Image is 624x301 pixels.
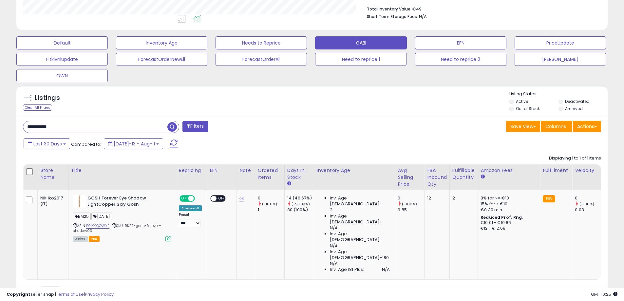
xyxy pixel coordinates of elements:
[575,167,599,174] div: Velocity
[262,201,277,207] small: (-100%)
[575,207,601,213] div: 0.03
[330,213,390,225] span: Inv. Age [DEMOGRAPHIC_DATA]:
[481,201,535,207] div: 15% for > €10
[258,207,284,213] div: 1
[565,99,590,104] label: Deactivated
[16,36,108,49] button: Default
[419,13,427,20] span: N/A
[24,138,70,149] button: Last 30 Days
[398,195,424,201] div: 0
[402,201,417,207] small: (-100%)
[317,167,392,174] div: Inventory Age
[415,36,506,49] button: EFN
[575,195,601,201] div: 0
[427,167,447,188] div: FBA inbound Qty
[515,53,606,66] button: [PERSON_NAME]
[506,121,540,132] button: Save View
[210,167,234,174] div: EFN
[73,236,88,242] span: All listings currently available for purchase on Amazon
[481,226,535,231] div: €12 - €12.68
[330,207,332,213] span: 2
[565,106,583,111] label: Archived
[116,36,207,49] button: Inventory Age
[104,138,163,149] button: [DATE]-13 - Aug-11
[217,196,227,201] span: OFF
[7,291,30,297] strong: Copyright
[481,220,535,226] div: €10.01 - €10.86
[382,267,390,273] span: N/A
[541,121,572,132] button: Columns
[87,195,167,209] b: GOSH Forever Eye Shadow LightCopper 3 by Gosh
[509,91,608,97] p: Listing States:
[33,141,62,147] span: Last 30 Days
[258,195,284,201] div: 0
[287,207,314,213] div: 30 (100%)
[367,14,418,19] b: Short Term Storage Fees:
[516,106,540,111] label: Out of Stock
[367,6,411,12] b: Total Inventory Value:
[543,167,569,174] div: Fulfillment
[452,167,475,181] div: Fulfillable Quantity
[452,195,473,201] div: 2
[179,213,202,227] div: Preset:
[194,196,204,201] span: OFF
[330,243,338,249] span: N/A
[330,267,364,273] span: Inv. Age 181 Plus:
[287,167,311,181] div: Days In Stock
[89,236,100,242] span: FBA
[16,53,108,66] button: FitkivniUpdate
[182,121,208,132] button: Filters
[7,292,114,298] div: seller snap | |
[287,195,314,201] div: 14 (46.67%)
[56,291,84,297] a: Terms of Use
[40,195,63,207] div: Nikilko2017 (IT)
[515,36,606,49] button: PriceUpdate
[71,141,101,147] span: Compared to:
[543,195,555,202] small: FBA
[239,167,252,174] div: Note
[216,36,307,49] button: Needs to Reprice
[73,223,161,233] span: | SKU: RK22-gosh-forever-shadow03
[116,53,207,66] button: ForecastOrderNewEli
[86,223,110,229] a: B01KYQOWYE
[591,291,617,297] span: 2025-09-11 10:25 GMT
[85,291,114,297] a: Privacy Policy
[481,207,535,213] div: €0.30 min
[415,53,506,66] button: Need to reprice 2
[216,53,307,66] button: ForecastOrderAll
[481,215,523,220] b: Reduced Prof. Rng.
[292,201,310,207] small: (-53.33%)
[330,249,390,261] span: Inv. Age [DEMOGRAPHIC_DATA]-180:
[40,167,66,181] div: Store Name
[239,195,244,201] a: ок
[330,231,390,243] span: Inv. Age [DEMOGRAPHIC_DATA]:
[179,205,202,211] div: Amazon AI
[23,104,52,111] div: Clear All Filters
[330,261,338,267] span: N/A
[180,196,188,201] span: ON
[73,195,171,241] div: ASIN:
[73,195,86,208] img: 21KFUNJ6UTL._SL40_.jpg
[35,93,60,103] h5: Listings
[330,195,390,207] span: Inv. Age [DEMOGRAPHIC_DATA]:
[481,167,537,174] div: Amazon Fees
[579,201,595,207] small: (-100%)
[398,207,424,213] div: 9.85
[367,5,596,12] li: €49
[549,155,601,161] div: Displaying 1 to 1 of 1 items
[287,181,291,187] small: Days In Stock.
[545,123,566,130] span: Columns
[114,141,155,147] span: [DATE]-13 - Aug-11
[573,121,601,132] button: Actions
[398,167,422,188] div: Avg Selling Price
[516,99,528,104] label: Active
[16,69,108,82] button: OWN
[315,53,407,66] button: Need to reprice 1
[179,167,204,174] div: Repricing
[481,195,535,201] div: 8% for <= €10
[73,213,91,220] span: BM25
[258,167,282,181] div: Ordered Items
[71,167,173,174] div: Title
[315,36,407,49] button: GABI
[481,174,484,180] small: Amazon Fees.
